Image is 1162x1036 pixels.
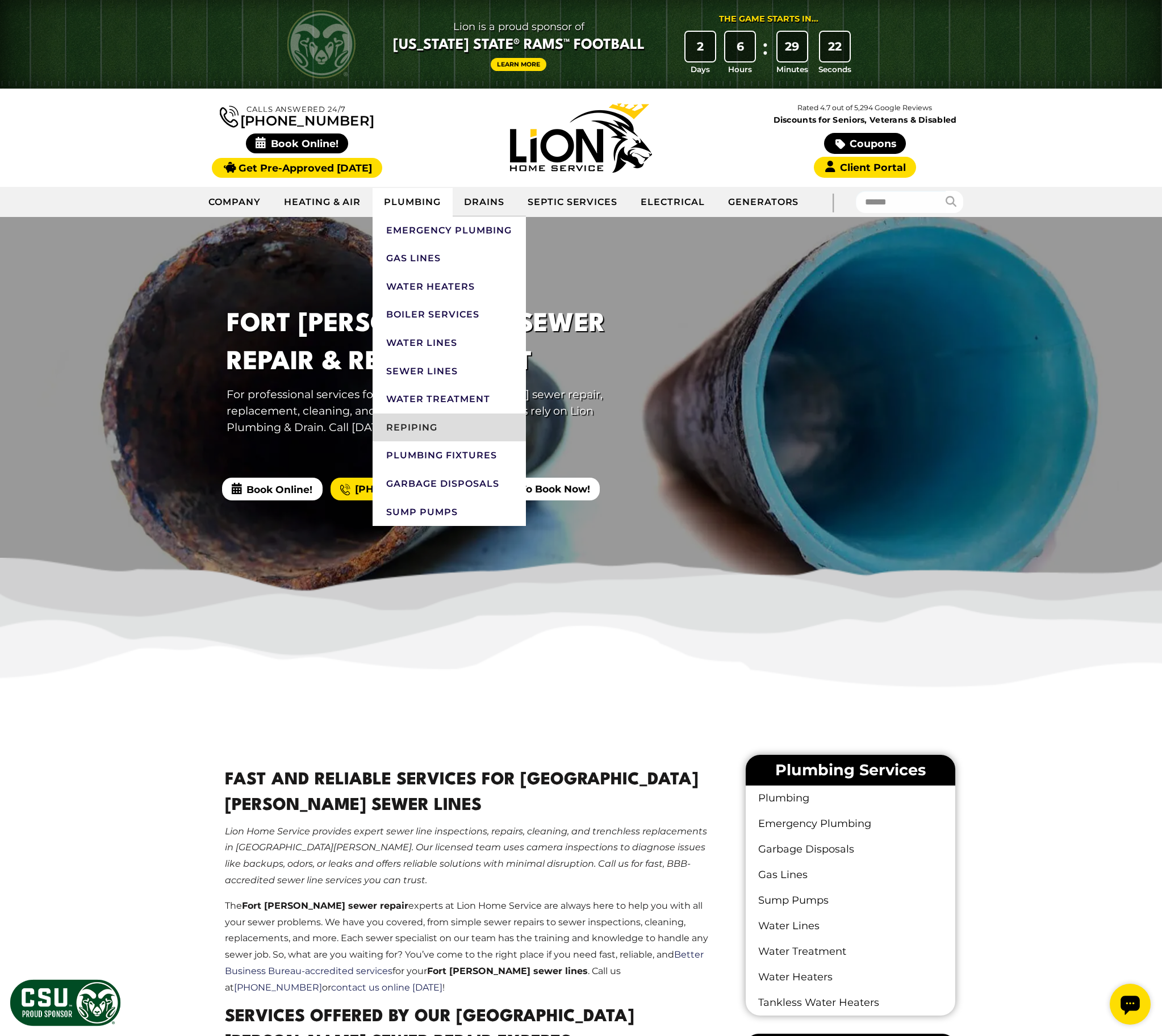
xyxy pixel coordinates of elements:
div: | [810,187,855,217]
span: Minutes [776,64,808,75]
a: Garbage Disposals [746,837,955,862]
li: Plumbing Services [746,755,955,786]
span: Lion is a proud sponsor of [393,18,645,36]
a: [PHONE_NUMBER] [331,478,462,500]
span: [US_STATE] State® Rams™ Football [393,36,645,55]
a: Sump Pumps [746,888,955,913]
h1: Fort [PERSON_NAME] Sewer Repair & Replacement [227,306,640,382]
a: contact us online [DATE] [331,982,442,993]
a: Generators [717,188,810,216]
a: Sewer Lines [373,357,525,386]
a: Water Treatment [746,939,955,964]
a: Repiping [373,413,525,442]
a: Water Treatment [373,385,525,413]
span: Discounts for Seniors, Veterans & Disabled [725,116,1005,124]
div: 22 [820,32,850,61]
p: For professional services for your Fort [PERSON_NAME] sewer repair, replacement, cleaning, and in... [227,386,640,435]
em: Lion Home Service provides expert sewer line inspections, repairs, cleaning, and trenchless repla... [225,826,707,885]
a: Plumbing [746,786,955,811]
div: 29 [778,32,807,61]
p: Rated 4.7 out of 5,294 Google Reviews [723,102,1007,114]
img: Lion Home Service [510,103,652,173]
a: Sump Pumps [373,498,525,527]
p: The experts at Lion Home Service are always here to help you with all your sewer problems. We hav... [225,898,713,996]
a: Water Heaters [373,273,525,301]
a: Coupons [824,133,906,154]
span: Days [691,64,710,75]
a: Electrical [629,188,717,216]
img: CSU Sponsor Badge [9,978,122,1027]
strong: Fort [PERSON_NAME] sewer repair [242,900,408,911]
a: Better Business Bureau-accredited services [225,949,704,976]
a: Tankless Water Heaters [746,990,955,1016]
a: Company [197,188,273,216]
a: Heating & Air [273,188,373,216]
span: Book Online! [246,133,349,153]
span: Seconds [818,64,851,75]
img: CSU Rams logo [287,10,356,78]
div: : [760,32,771,76]
strong: Fort [PERSON_NAME] sewer lines [427,966,588,976]
a: Septic Services [516,188,629,216]
a: Plumbing [373,188,453,216]
div: Open chat widget [5,5,45,45]
div: The Game Starts in... [719,13,818,26]
a: Emergency Plumbing [373,216,525,245]
a: [PHONE_NUMBER] [220,103,374,128]
a: Plumbing Fixtures [373,441,525,470]
a: Water Heaters [746,964,955,990]
a: Garbage Disposals [373,470,525,498]
span: Book Online! [222,478,322,500]
a: Learn More [491,58,546,71]
a: Text To Book Now! [471,478,600,500]
div: 2 [686,32,715,61]
a: Water Lines [373,329,525,357]
a: Get Pre-Approved [DATE] [212,158,382,178]
div: 6 [725,32,755,61]
a: Gas Lines [373,244,525,273]
a: Drains [453,188,516,216]
a: Client Portal [814,157,916,178]
a: Water Lines [746,913,955,939]
a: Emergency Plumbing [746,811,955,837]
a: Boiler Services [373,300,525,329]
a: Gas Lines [746,862,955,888]
span: Hours [728,64,752,75]
h2: Fast And Reliable Services For [GEOGRAPHIC_DATA][PERSON_NAME] Sewer Lines [225,768,713,819]
a: [PHONE_NUMBER] [234,982,322,993]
